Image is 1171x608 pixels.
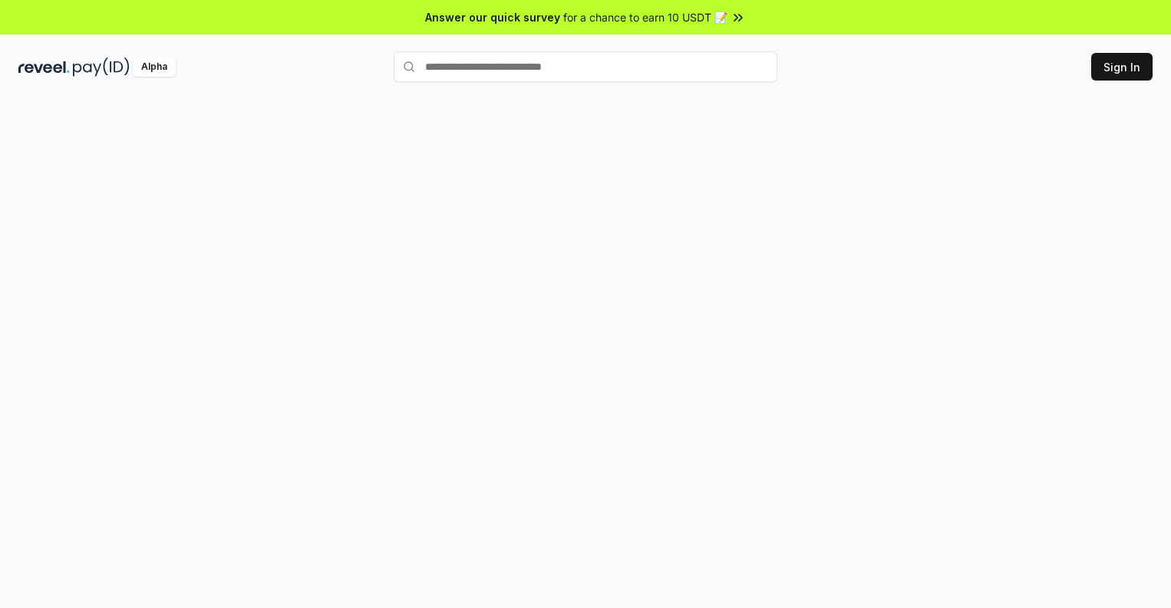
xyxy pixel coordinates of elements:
[73,58,130,77] img: pay_id
[1091,53,1153,81] button: Sign In
[18,58,70,77] img: reveel_dark
[425,9,560,25] span: Answer our quick survey
[133,58,176,77] div: Alpha
[563,9,727,25] span: for a chance to earn 10 USDT 📝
